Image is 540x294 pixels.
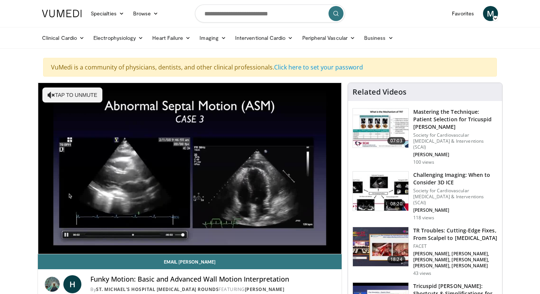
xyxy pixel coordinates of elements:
[90,275,335,283] h4: Funky Motion: Basic and Advanced Wall Motion Interpretation
[413,243,498,249] p: FACET
[86,6,129,21] a: Specialties
[96,286,219,292] a: St. Michael's Hospital [MEDICAL_DATA] Rounds
[387,200,405,208] span: 08:20
[352,87,406,96] h4: Related Videos
[352,108,498,165] a: 07:03 Mastering the Technique: Patient Selection for Tricuspid [PERSON_NAME] Society for Cardiova...
[298,30,360,45] a: Peripheral Vascular
[413,159,434,165] p: 100 views
[413,227,498,242] h3: TR Troubles: Cutting-Edge Fixes, From Scalpel to [MEDICAL_DATA]
[387,137,405,145] span: 07:03
[38,83,342,254] video-js: Video Player
[148,30,195,45] a: Heart Failure
[413,215,434,221] p: 118 views
[413,132,498,150] p: Society for Cardiovascular [MEDICAL_DATA] & Interventions (SCAI)
[38,254,342,269] a: Email [PERSON_NAME]
[413,171,498,186] h3: Challenging Imaging: When to Consider 3D ICE
[413,152,498,158] p: [PERSON_NAME]
[195,5,345,23] input: Search topics, interventions
[413,188,498,206] p: Society for Cardiovascular [MEDICAL_DATA] & Interventions (SCAI)
[483,6,498,21] a: M
[90,286,335,293] div: By FEATURING
[195,30,231,45] a: Imaging
[387,256,405,263] span: 18:24
[413,270,432,276] p: 43 views
[231,30,298,45] a: Interventional Cardio
[353,227,408,266] img: e36c22da-cf5d-4d9d-96b7-208494781486.150x105_q85_crop-smart_upscale.jpg
[42,10,82,17] img: VuMedi Logo
[37,30,89,45] a: Clinical Cardio
[352,171,498,221] a: 08:20 Challenging Imaging: When to Consider 3D ICE Society for Cardiovascular [MEDICAL_DATA] & In...
[42,87,102,103] button: Tap to unmute
[352,227,498,276] a: 18:24 TR Troubles: Cutting-Edge Fixes, From Scalpel to [MEDICAL_DATA] FACET [PERSON_NAME], [PERSO...
[413,108,498,131] h3: Mastering the Technique: Patient Selection for Tricuspid [PERSON_NAME]
[89,30,148,45] a: Electrophysiology
[43,58,497,77] div: VuMedi is a community of physicians, dentists, and other clinical professionals.
[353,172,408,211] img: 1a6e1cea-8ebc-4860-8875-cc1faa034add.150x105_q85_crop-smart_upscale.jpg
[360,30,398,45] a: Business
[245,286,285,292] a: [PERSON_NAME]
[413,207,498,213] p: [PERSON_NAME]
[44,275,60,293] img: St. Michael's Hospital Echocardiogram Rounds
[353,109,408,148] img: 47e2ecf0-ee3f-4e66-94ec-36b848c19fd4.150x105_q85_crop-smart_upscale.jpg
[129,6,163,21] a: Browse
[63,275,81,293] a: H
[413,251,498,269] p: [PERSON_NAME], [PERSON_NAME], [PERSON_NAME], [PERSON_NAME], [PERSON_NAME], [PERSON_NAME]
[274,63,363,71] a: Click here to set your password
[447,6,478,21] a: Favorites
